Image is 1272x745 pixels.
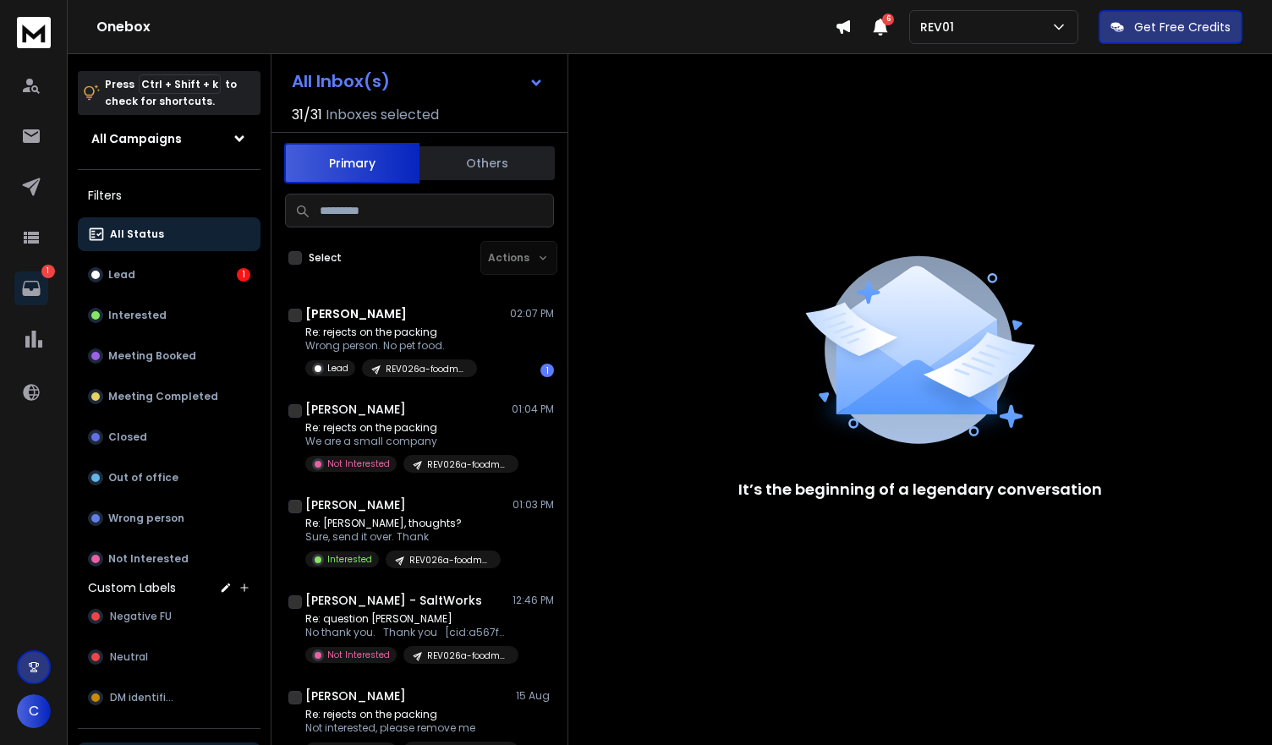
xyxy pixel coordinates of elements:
[305,721,508,735] p: Not interested, please remove me
[309,251,342,265] label: Select
[305,326,477,339] p: Re: rejects on the packing
[139,74,221,94] span: Ctrl + Shift + k
[108,268,135,282] p: Lead
[91,130,182,147] h1: All Campaigns
[110,650,148,664] span: Neutral
[78,299,260,332] button: Interested
[41,265,55,278] p: 1
[305,708,508,721] p: Re: rejects on the packing
[305,339,477,353] p: Wrong person. No pet food.
[540,364,554,377] div: 1
[78,461,260,495] button: Out of office
[108,512,184,525] p: Wrong person
[110,610,172,623] span: Negative FU
[1099,10,1242,44] button: Get Free Credits
[1134,19,1231,36] p: Get Free Credits
[78,122,260,156] button: All Campaigns
[305,592,482,609] h1: [PERSON_NAME] - SaltWorks
[419,145,555,182] button: Others
[78,420,260,454] button: Closed
[237,268,250,282] div: 1
[510,307,554,320] p: 02:07 PM
[78,542,260,576] button: Not Interested
[305,687,406,704] h1: [PERSON_NAME]
[17,17,51,48] img: logo
[512,403,554,416] p: 01:04 PM
[78,339,260,373] button: Meeting Booked
[108,430,147,444] p: Closed
[78,184,260,207] h3: Filters
[427,649,508,662] p: REV026a-foodmanufacturersvisionai-nonOL-DM
[738,478,1102,501] p: It’s the beginning of a legendary conversation
[292,73,390,90] h1: All Inbox(s)
[110,227,164,241] p: All Status
[78,600,260,633] button: Negative FU
[882,14,894,25] span: 6
[305,421,508,435] p: Re: rejects on the packing
[78,681,260,715] button: DM identified
[78,501,260,535] button: Wrong person
[14,271,48,305] a: 1
[305,626,508,639] p: No thank you. Thank you [cid:a567fde5-7bcf-4629-bfb6-5bcfd90da108][URL][DOMAIN_NAME] [PERSON_NAME]
[516,689,554,703] p: 15 Aug
[78,258,260,292] button: Lead1
[305,496,406,513] h1: [PERSON_NAME]
[108,552,189,566] p: Not Interested
[78,380,260,414] button: Meeting Completed
[108,471,178,485] p: Out of office
[305,612,508,626] p: Re: question [PERSON_NAME]
[513,498,554,512] p: 01:03 PM
[305,530,501,544] p: Sure, send it over. Thank
[278,64,557,98] button: All Inbox(s)
[513,594,554,607] p: 12:46 PM
[427,458,508,471] p: REV026a-foodmanufacturersvisionai-nonOL-DM
[284,143,419,184] button: Primary
[88,579,176,596] h3: Custom Labels
[17,694,51,728] button: C
[105,76,237,110] p: Press to check for shortcuts.
[108,309,167,322] p: Interested
[305,435,508,448] p: We are a small company
[327,362,348,375] p: Lead
[78,640,260,674] button: Neutral
[110,691,179,704] span: DM identified
[327,649,390,661] p: Not Interested
[292,105,322,125] span: 31 / 31
[326,105,439,125] h3: Inboxes selected
[305,401,406,418] h1: [PERSON_NAME]
[327,553,372,566] p: Interested
[920,19,961,36] p: REV01
[386,363,467,375] p: REV026a-foodmanufacturersvisionai-nonOL-DM
[78,217,260,251] button: All Status
[409,554,491,567] p: REV026a-foodmanufacturersvisionai-nonOL-DM
[327,457,390,470] p: Not Interested
[96,17,835,37] h1: Onebox
[108,349,196,363] p: Meeting Booked
[305,517,501,530] p: Re: [PERSON_NAME], thoughts?
[305,305,407,322] h1: [PERSON_NAME]
[108,390,218,403] p: Meeting Completed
